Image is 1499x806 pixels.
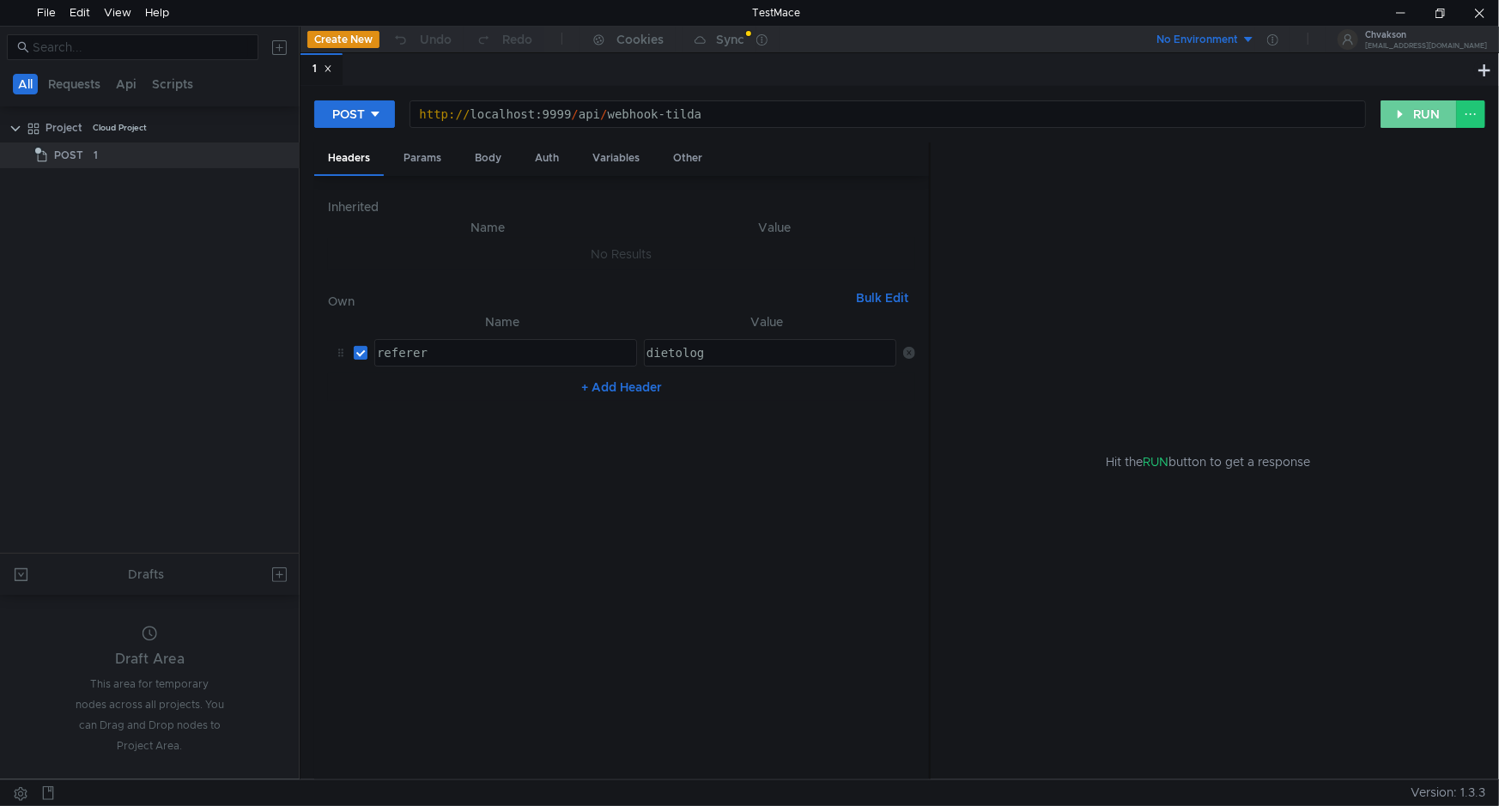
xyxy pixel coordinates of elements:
[1365,43,1487,49] div: [EMAIL_ADDRESS][DOMAIN_NAME]
[93,115,147,141] div: Cloud Project
[461,142,515,174] div: Body
[129,564,165,585] div: Drafts
[43,74,106,94] button: Requests
[616,29,664,50] div: Cookies
[367,312,637,332] th: Name
[390,142,455,174] div: Params
[54,142,83,168] span: POST
[332,105,365,124] div: POST
[502,29,532,50] div: Redo
[420,29,452,50] div: Undo
[637,312,896,332] th: Value
[13,74,38,94] button: All
[579,142,653,174] div: Variables
[328,197,915,217] h6: Inherited
[94,142,98,168] div: 1
[313,60,332,78] div: 1
[1106,452,1310,471] span: Hit the button to get a response
[521,142,573,174] div: Auth
[592,246,652,262] nz-embed-empty: No Results
[379,27,464,52] button: Undo
[634,217,915,238] th: Value
[147,74,198,94] button: Scripts
[574,377,669,397] button: + Add Header
[1136,26,1255,53] button: No Environment
[659,142,716,174] div: Other
[46,115,82,141] div: Project
[1143,454,1168,470] span: RUN
[314,142,384,176] div: Headers
[342,217,634,238] th: Name
[716,33,744,45] div: Sync
[1156,32,1238,48] div: No Environment
[1365,31,1487,39] div: Chvakson
[1381,100,1457,128] button: RUN
[328,291,849,312] h6: Own
[111,74,142,94] button: Api
[464,27,544,52] button: Redo
[33,38,248,57] input: Search...
[1411,780,1485,805] span: Version: 1.3.3
[849,288,915,308] button: Bulk Edit
[314,100,395,128] button: POST
[307,31,379,48] button: Create New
